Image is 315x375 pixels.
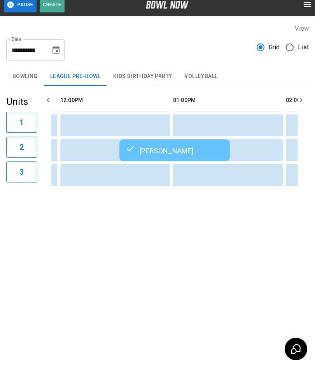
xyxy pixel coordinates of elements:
[19,123,24,135] h6: 1
[6,168,37,189] button: 3
[107,74,178,93] button: Kids Birthday Party
[269,50,280,59] span: Grid
[298,50,309,59] span: List
[19,148,24,160] h6: 2
[6,74,44,93] button: Bowling
[19,173,24,185] h6: 3
[178,74,224,93] button: Volleyball
[44,74,107,93] button: League Pre-Bowl
[4,4,37,19] button: Pause
[6,144,37,165] button: 2
[60,96,170,118] th: 12:00PM
[6,119,37,140] button: 1
[40,4,65,19] button: Create
[295,32,309,39] label: View
[126,153,224,162] div: [PERSON_NAME]
[48,49,64,65] button: Choose date, selected date is Aug 15, 2025
[146,8,189,16] img: logo
[6,74,309,93] div: inventory tabs
[6,102,37,115] h5: Units
[299,4,315,19] button: open drawer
